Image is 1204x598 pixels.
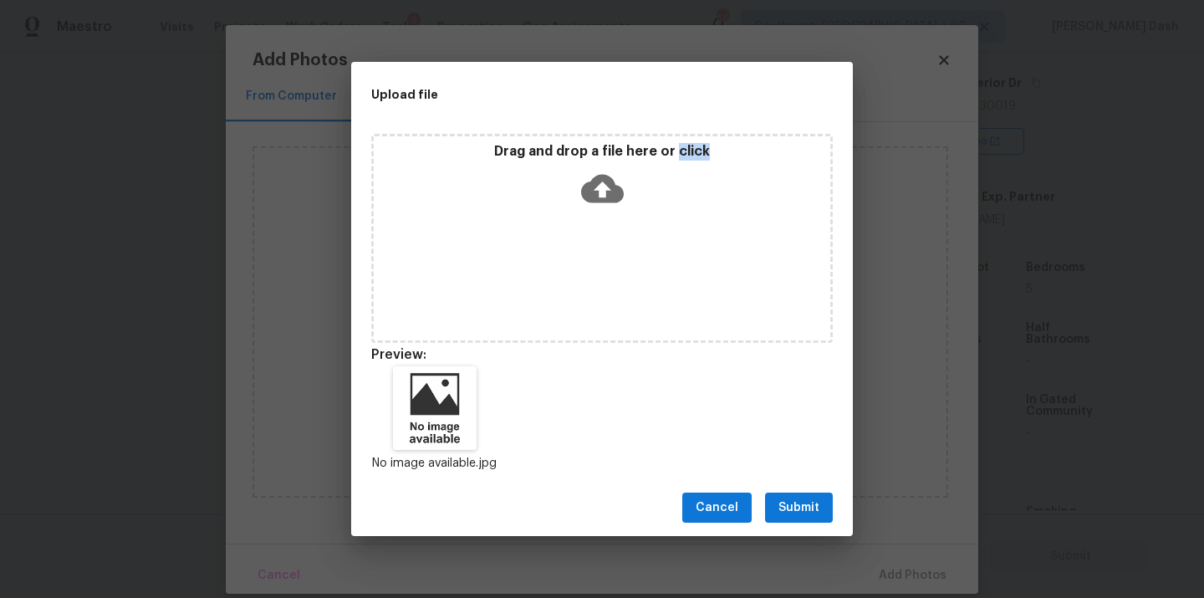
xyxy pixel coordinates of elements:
[682,493,752,524] button: Cancel
[765,493,833,524] button: Submit
[371,455,498,473] p: No image available.jpg
[696,498,738,519] span: Cancel
[778,498,819,519] span: Submit
[371,85,758,104] h2: Upload file
[374,143,830,161] p: Drag and drop a file here or click
[393,366,477,450] img: Z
